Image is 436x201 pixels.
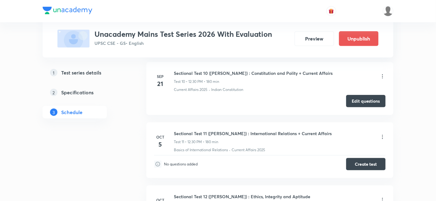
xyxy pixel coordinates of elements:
[43,86,127,99] a: 2Specifications
[154,140,166,149] h4: 5
[50,109,57,116] p: 3
[346,158,386,170] button: Create test
[174,87,208,92] p: Current Affairs 2025
[232,147,265,153] p: Current Affairs 2025
[174,130,332,137] h6: Sectional Test 11 ([PERSON_NAME]) : International Relations + Current Affairs
[61,109,82,116] h5: Schedule
[174,193,310,200] h6: Sectional Test 12 ([PERSON_NAME]) : Ethics, Integrity and Aptitude
[164,161,198,167] p: No questions added
[61,89,94,96] h5: Specifications
[329,8,334,14] img: avatar
[154,79,166,88] h4: 21
[209,87,210,92] div: ·
[154,160,161,168] img: infoIcon
[94,40,272,46] p: UPSC CSE - GS • English
[43,66,127,79] a: 1Test series details
[346,95,386,107] button: Edit questions
[43,7,92,14] img: Company Logo
[339,31,379,46] button: Unpublish
[61,69,101,76] h5: Test series details
[43,7,92,16] a: Company Logo
[174,70,333,76] h6: Sectional Test 10 ([PERSON_NAME]) : Constitution and Polity + Current Affairs
[57,30,90,48] img: fallback-thumbnail.png
[154,74,166,79] h6: Sep
[211,87,243,92] p: Indian Constitution
[174,147,228,153] p: Basics of International Relations
[174,79,219,84] p: Test 10 • 12:30 PM • 180 min
[295,31,334,46] button: Preview
[50,89,57,96] p: 2
[326,6,336,16] button: avatar
[383,6,393,16] img: Rajesh Kumar
[50,69,57,76] p: 1
[94,30,272,39] h3: Unacademy Mains Test Series 2026 With Evaluation
[174,139,218,145] p: Test 11 • 12:30 PM • 180 min
[229,147,230,153] div: ·
[154,134,166,140] h6: Oct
